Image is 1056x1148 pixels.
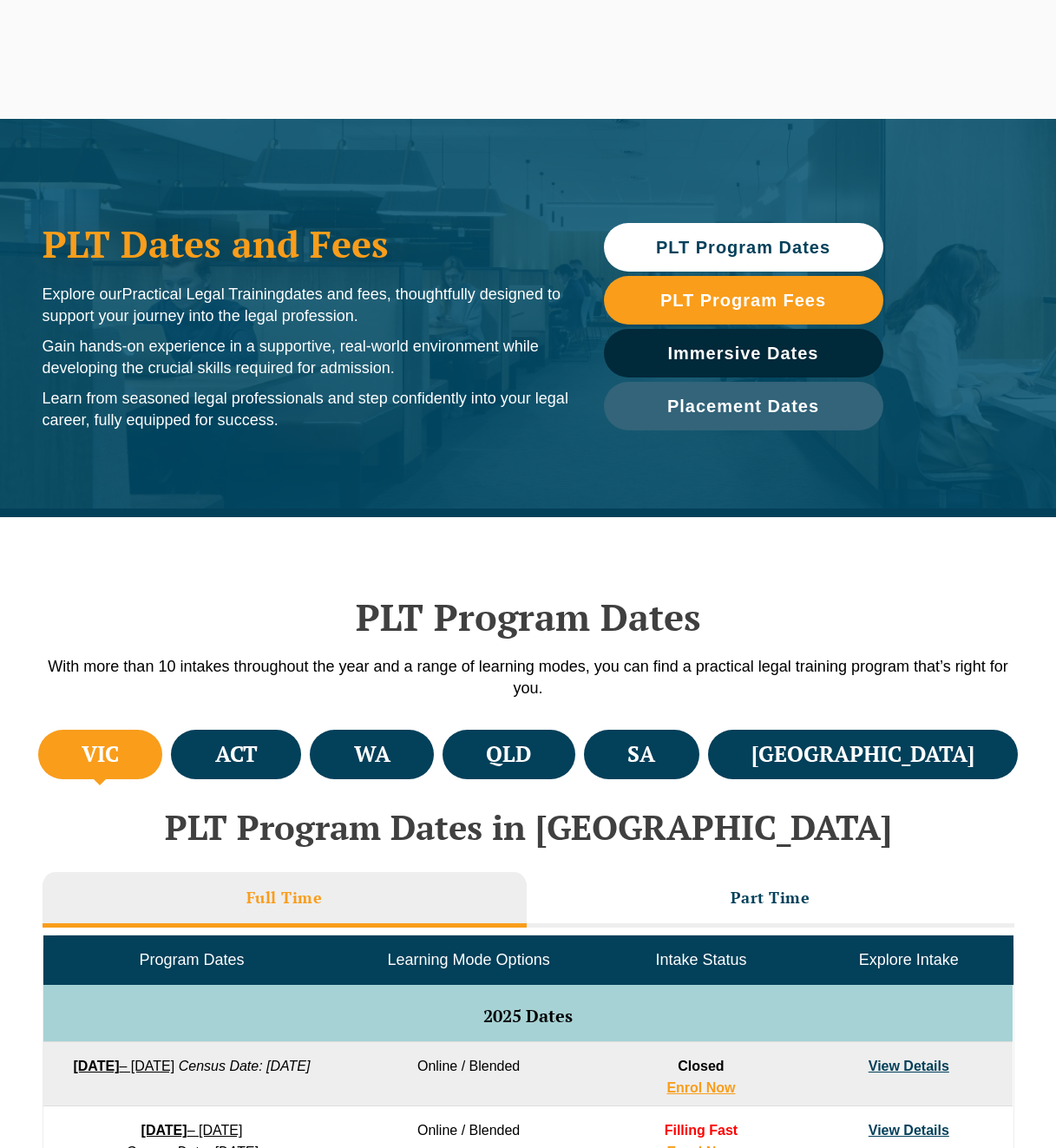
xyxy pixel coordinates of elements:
a: PLT Program Fees [604,276,883,325]
a: View Details [869,1123,949,1138]
span: Intake Status [655,951,746,968]
h2: PLT Program Dates [34,595,1023,639]
a: Enrol Now [666,1080,735,1095]
td: Online / Blended [340,1042,597,1106]
p: With more than 10 intakes throughout the year and a range of learning modes, you can find a pract... [34,656,1023,699]
p: Learn from seasoned legal professionals and step confidently into your legal career, fully equipp... [43,388,569,431]
a: Placement Dates [604,382,883,430]
a: View Details [869,1059,949,1073]
strong: [DATE] [73,1059,119,1073]
span: Filling Fast [665,1123,738,1138]
h4: QLD [486,740,531,769]
span: Learning Mode Options [388,951,550,968]
h1: PLT Dates and Fees [43,222,569,266]
span: Immersive Dates [668,344,819,362]
p: Gain hands-on experience in a supportive, real-world environment while developing the crucial ski... [43,336,569,379]
span: Practical Legal Training [122,285,285,303]
h4: SA [627,740,655,769]
a: [DATE]– [DATE] [73,1059,174,1073]
h4: WA [354,740,390,769]
span: 2025 Dates [483,1004,573,1027]
span: Closed [678,1059,724,1073]
em: Census Date: [DATE] [179,1059,311,1073]
span: PLT Program Dates [656,239,830,256]
strong: [DATE] [141,1123,187,1138]
h4: VIC [82,740,119,769]
a: Immersive Dates [604,329,883,377]
a: PLT Program Dates [604,223,883,272]
h2: PLT Program Dates in [GEOGRAPHIC_DATA] [34,808,1023,846]
h3: Full Time [246,888,323,908]
h4: ACT [215,740,258,769]
span: Placement Dates [667,397,819,415]
h4: [GEOGRAPHIC_DATA] [751,740,974,769]
span: Program Dates [139,951,244,968]
h3: Part Time [731,888,810,908]
a: [DATE]– [DATE] [141,1123,243,1138]
span: Explore Intake [859,951,959,968]
p: Explore our dates and fees, thoughtfully designed to support your journey into the legal profession. [43,284,569,327]
span: PLT Program Fees [660,292,826,309]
